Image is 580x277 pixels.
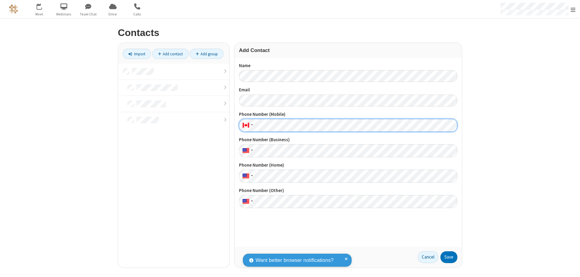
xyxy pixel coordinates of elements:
div: Canada: + 1 [239,119,255,132]
a: Add group [190,49,224,59]
div: 3 [41,3,45,8]
span: Team Chat [77,11,100,17]
span: Drive [101,11,124,17]
label: Phone Number (Other) [239,187,457,194]
h2: Contacts [118,28,462,38]
label: Email [239,86,457,93]
label: Phone Number (Mobile) [239,111,457,118]
div: United States: + 1 [239,170,255,183]
a: Add contact [152,49,189,59]
div: United States: + 1 [239,195,255,208]
span: Want better browser notifications? [256,256,333,264]
label: Name [239,62,457,69]
div: United States: + 1 [239,144,255,157]
img: QA Selenium DO NOT DELETE OR CHANGE [9,5,18,14]
a: Import [123,49,151,59]
span: Meet [28,11,51,17]
h3: Add Contact [239,47,457,53]
button: Save [440,251,457,263]
span: Calls [126,11,149,17]
a: Cancel [418,251,438,263]
label: Phone Number (Business) [239,136,457,143]
span: Webinars [53,11,75,17]
label: Phone Number (Home) [239,162,457,169]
